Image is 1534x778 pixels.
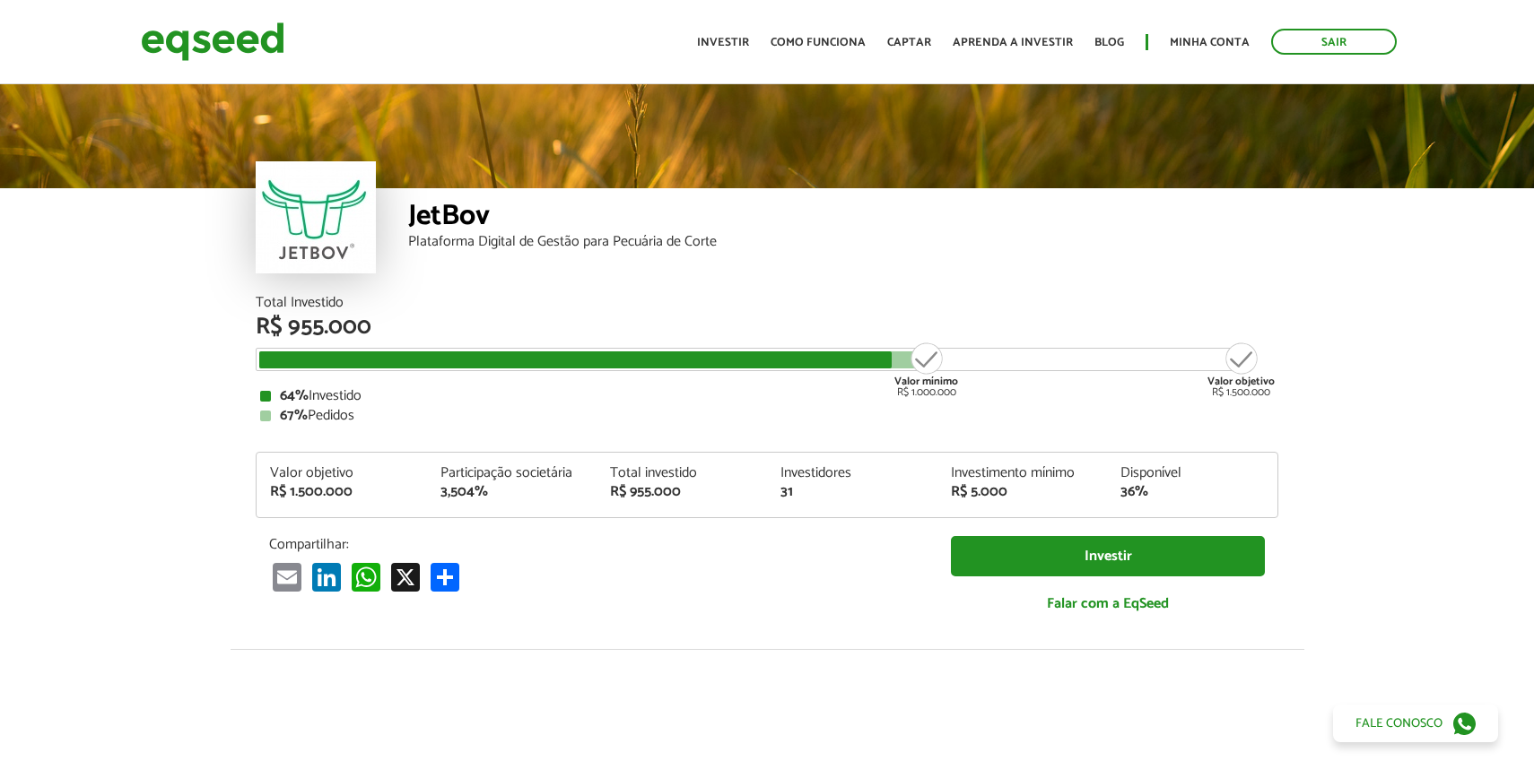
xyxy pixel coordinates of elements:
[951,485,1094,499] div: R$ 5.000
[348,562,384,592] a: WhatsApp
[893,341,960,398] div: R$ 1.000.000
[951,585,1265,622] a: Falar com a EqSeed
[256,316,1278,339] div: R$ 955.000
[1207,373,1275,390] strong: Valor objetivo
[141,18,284,65] img: EqSeed
[440,466,584,480] div: Participação societária
[440,485,584,499] div: 3,504%
[388,562,423,592] a: X
[270,466,414,480] div: Valor objetivo
[951,536,1265,576] a: Investir
[951,466,1094,480] div: Investimento mínimo
[610,466,754,480] div: Total investido
[269,562,305,592] a: Email
[269,536,924,553] p: Compartilhar:
[280,384,309,408] strong: 64%
[408,235,1278,249] div: Plataforma Digital de Gestão para Pecuária de Corte
[894,373,958,390] strong: Valor mínimo
[1271,29,1397,55] a: Sair
[408,202,1278,235] div: JetBov
[697,37,749,48] a: Investir
[780,485,924,499] div: 31
[256,296,1278,310] div: Total Investido
[771,37,866,48] a: Como funciona
[1207,341,1275,398] div: R$ 1.500.000
[260,409,1274,423] div: Pedidos
[1120,485,1264,499] div: 36%
[953,37,1073,48] a: Aprenda a investir
[280,403,308,428] strong: 67%
[427,562,463,592] a: Compartilhar
[270,485,414,499] div: R$ 1.500.000
[1094,37,1124,48] a: Blog
[780,466,924,480] div: Investidores
[1333,705,1498,742] a: Fale conosco
[887,37,931,48] a: Captar
[1170,37,1250,48] a: Minha conta
[1120,466,1264,480] div: Disponível
[309,562,344,592] a: LinkedIn
[610,485,754,499] div: R$ 955.000
[260,389,1274,403] div: Investido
